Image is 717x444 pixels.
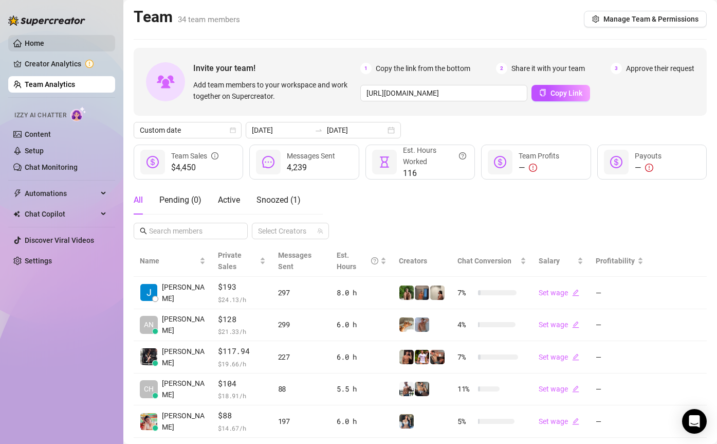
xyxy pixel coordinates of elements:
[278,416,325,427] div: 197
[252,125,310,136] input: Start date
[315,126,323,134] span: swap-right
[337,416,387,427] div: 6.0 h
[14,111,66,120] span: Izzy AI Chatter
[337,383,387,395] div: 5.5 h
[415,350,429,364] img: Hector
[337,351,387,363] div: 6.0 h
[8,15,85,26] img: logo-BBDzfeDw.svg
[218,378,265,390] span: $104
[430,350,445,364] img: Osvaldo
[590,374,649,406] td: —
[162,378,206,400] span: [PERSON_NAME]
[457,383,474,395] span: 11 %
[278,351,325,363] div: 227
[25,80,75,88] a: Team Analytics
[539,353,579,361] a: Set wageedit
[337,319,387,330] div: 6.0 h
[218,390,265,401] span: $ 18.91 /h
[403,145,466,167] div: Est. Hours Worked
[171,162,218,174] span: $4,450
[457,319,474,330] span: 4 %
[218,195,240,205] span: Active
[635,162,661,174] div: —
[399,286,414,300] img: Nathaniel
[218,294,265,305] span: $ 24.13 /h
[376,63,470,74] span: Copy the link from the bottom
[25,130,51,138] a: Content
[539,385,579,393] a: Set wageedit
[218,345,265,358] span: $117.94
[682,409,707,434] div: Open Intercom Messenger
[218,281,265,293] span: $193
[278,319,325,330] div: 299
[218,313,265,326] span: $128
[315,126,323,134] span: to
[149,225,233,237] input: Search members
[25,257,52,265] a: Settings
[572,353,579,361] span: edit
[539,289,579,297] a: Set wageedit
[327,125,385,136] input: End date
[430,286,445,300] img: Ralphy
[256,195,301,205] span: Snoozed ( 1 )
[378,156,391,168] span: hourglass
[162,313,206,336] span: [PERSON_NAME]
[134,245,212,277] th: Name
[459,145,466,167] span: question-circle
[645,164,653,172] span: exclamation-circle
[193,62,360,75] span: Invite your team!
[134,7,240,27] h2: Team
[399,317,414,332] img: Zac
[572,385,579,393] span: edit
[626,63,694,74] span: Approve their request
[592,15,599,23] span: setting
[596,257,635,265] span: Profitability
[371,250,378,272] span: question-circle
[25,147,44,155] a: Setup
[539,417,579,425] a: Set wageedit
[590,405,649,438] td: —
[584,11,707,27] button: Manage Team & Permissions
[230,127,236,133] span: calendar
[457,351,474,363] span: 7 %
[144,319,154,330] span: AN
[162,281,206,304] span: [PERSON_NAME]
[360,63,372,74] span: 1
[539,89,546,96] span: copy
[70,106,86,121] img: AI Chatter
[337,287,387,298] div: 8.0 h
[159,194,201,206] div: Pending ( 0 )
[403,167,466,180] span: 116
[539,321,579,329] a: Set wageedit
[399,382,414,396] img: JUSTIN
[511,63,585,74] span: Share it with your team
[399,350,414,364] img: Zach
[25,206,98,222] span: Chat Copilot
[171,150,218,162] div: Team Sales
[287,162,335,174] span: 4,239
[572,289,579,296] span: edit
[140,348,157,365] img: Arianna Aguilar
[140,227,147,235] span: search
[635,152,661,160] span: Payouts
[494,156,506,168] span: dollar-circle
[519,162,559,174] div: —
[146,156,159,168] span: dollar-circle
[337,250,378,272] div: Est. Hours
[539,257,560,265] span: Salary
[572,418,579,425] span: edit
[317,228,323,234] span: team
[550,89,582,97] span: Copy Link
[415,317,429,332] img: Joey
[590,341,649,374] td: —
[193,79,356,102] span: Add team members to your workspace and work together on Supercreator.
[590,309,649,342] td: —
[519,152,559,160] span: Team Profits
[218,251,242,271] span: Private Sales
[457,416,474,427] span: 5 %
[287,152,335,160] span: Messages Sent
[25,185,98,202] span: Automations
[415,382,429,396] img: George
[140,255,197,267] span: Name
[278,287,325,298] div: 297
